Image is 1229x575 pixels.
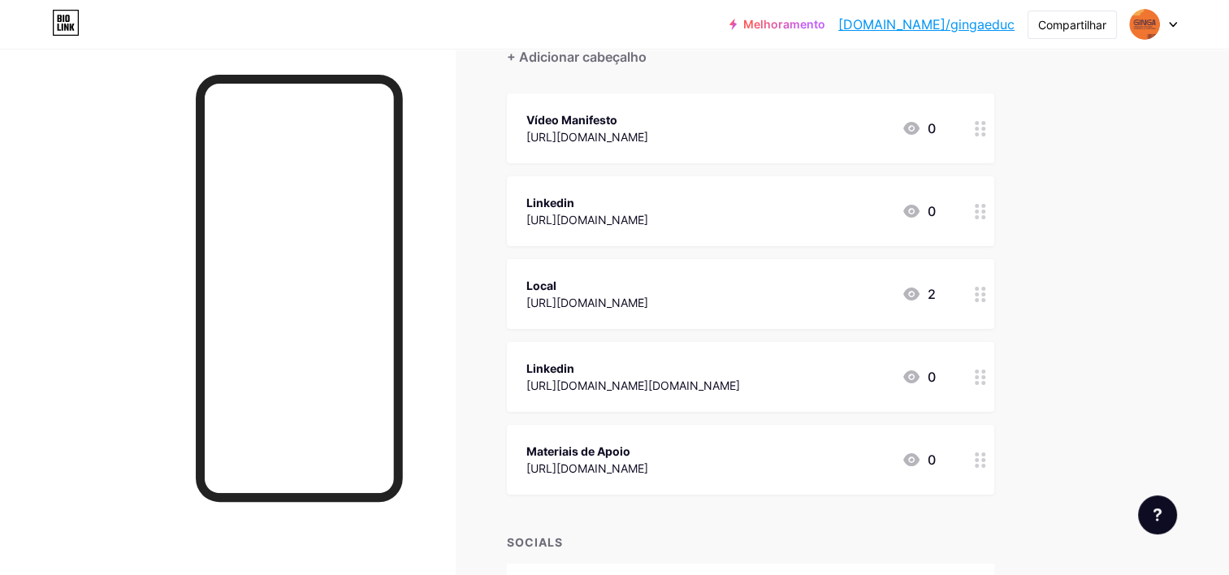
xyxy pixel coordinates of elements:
div: [URL][DOMAIN_NAME] [526,294,648,311]
div: [URL][DOMAIN_NAME] [526,211,648,228]
div: Materiais de Apoio [526,443,648,460]
font: 0 [928,367,936,387]
font: 0 [928,119,936,138]
div: Local [526,277,648,294]
div: Linkedin [526,360,740,377]
div: [URL][DOMAIN_NAME] [526,460,648,477]
a: [DOMAIN_NAME]/gingaeduc [838,15,1015,34]
div: [URL][DOMAIN_NAME] [526,128,648,145]
font: Melhoramento [743,18,825,31]
div: SOCIALS [507,534,994,551]
img: gingaeduc [1129,9,1160,40]
div: + Adicionar cabeçalho [507,47,647,67]
div: Compartilhar [1038,16,1106,33]
div: Vídeo Manifesto [526,111,648,128]
font: 0 [928,201,936,221]
font: 0 [928,450,936,469]
font: 2 [928,284,936,304]
div: Linkedin [526,194,648,211]
div: [URL][DOMAIN_NAME][DOMAIN_NAME] [526,377,740,394]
